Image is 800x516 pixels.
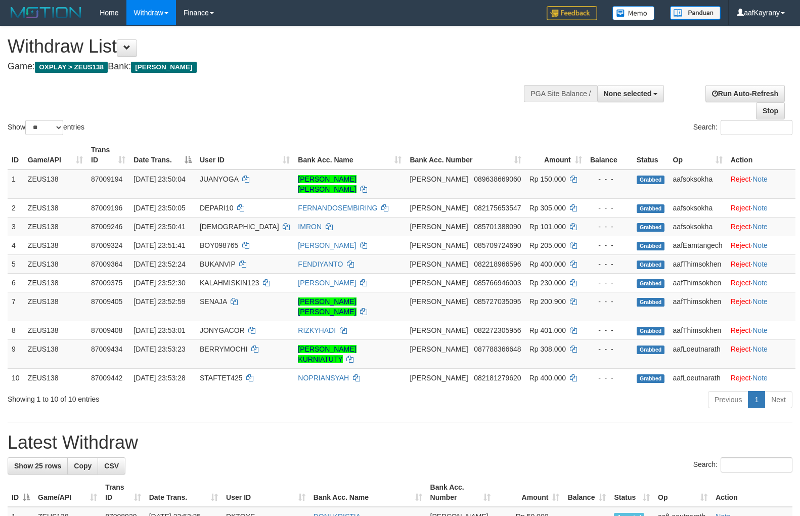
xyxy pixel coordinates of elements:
a: Reject [731,260,751,268]
td: ZEUS138 [24,339,87,368]
a: Note [752,241,768,249]
a: Note [752,345,768,353]
a: FERNANDOSEMBIRING [298,204,377,212]
span: 87009442 [91,374,122,382]
span: Copy 085766946003 to clipboard [474,279,521,287]
td: · [727,368,795,387]
a: Note [752,279,768,287]
span: 87009194 [91,175,122,183]
a: Note [752,260,768,268]
td: ZEUS138 [24,292,87,321]
span: 87009196 [91,204,122,212]
th: Op: activate to sort column ascending [669,141,727,169]
th: Action [727,141,795,169]
span: [PERSON_NAME] [410,223,468,231]
a: IMRON [298,223,322,231]
span: Copy 089638669060 to clipboard [474,175,521,183]
span: JUANYOGA [200,175,238,183]
input: Search: [721,120,792,135]
a: Note [752,374,768,382]
td: 10 [8,368,24,387]
h4: Game: Bank: [8,62,523,72]
span: [PERSON_NAME] [410,241,468,249]
a: Next [765,391,792,408]
span: Copy 087788366648 to clipboard [474,345,521,353]
span: Rp 308.000 [529,345,566,353]
input: Search: [721,457,792,472]
td: ZEUS138 [24,254,87,273]
span: [DATE] 23:52:30 [134,279,185,287]
span: Grabbed [637,374,665,383]
a: [PERSON_NAME] [298,241,356,249]
span: Grabbed [637,279,665,288]
a: Note [752,297,768,306]
th: Trans ID: activate to sort column ascending [101,478,145,507]
a: Stop [756,102,785,119]
span: Rp 200.900 [529,297,566,306]
span: BUKANVIP [200,260,236,268]
td: 2 [8,198,24,217]
a: Note [752,204,768,212]
div: - - - [590,174,629,184]
td: aafThimsokhen [669,321,727,339]
span: BOY098765 [200,241,238,249]
td: · [727,292,795,321]
td: aafThimsokhen [669,273,727,292]
th: ID [8,141,24,169]
td: aafThimsokhen [669,254,727,273]
td: 5 [8,254,24,273]
td: aafLoeutnarath [669,368,727,387]
td: 1 [8,169,24,199]
td: · [727,169,795,199]
th: User ID: activate to sort column ascending [196,141,294,169]
span: Grabbed [637,346,665,354]
span: [PERSON_NAME] [410,297,468,306]
button: None selected [597,85,664,102]
a: Run Auto-Refresh [705,85,785,102]
td: aafsoksokha [669,198,727,217]
span: [DATE] 23:53:01 [134,326,185,334]
td: ZEUS138 [24,273,87,292]
th: Balance [586,141,633,169]
span: DEPARI10 [200,204,234,212]
span: Grabbed [637,261,665,269]
span: Rp 400.000 [529,374,566,382]
td: aafThimsokhen [669,292,727,321]
td: ZEUS138 [24,198,87,217]
img: Feedback.jpg [547,6,597,20]
span: 87009324 [91,241,122,249]
span: 87009434 [91,345,122,353]
span: KALAHMISKIN123 [200,279,259,287]
th: Date Trans.: activate to sort column ascending [145,478,222,507]
a: Copy [67,457,98,475]
span: [PERSON_NAME] [410,175,468,183]
div: - - - [590,373,629,383]
span: [DATE] 23:50:05 [134,204,185,212]
span: Rp 305.000 [529,204,566,212]
span: [PERSON_NAME] [410,326,468,334]
span: 87009364 [91,260,122,268]
div: - - - [590,259,629,269]
td: ZEUS138 [24,236,87,254]
img: Button%20Memo.svg [612,6,655,20]
span: 87009375 [91,279,122,287]
th: User ID: activate to sort column ascending [222,478,309,507]
td: · [727,198,795,217]
th: Game/API: activate to sort column ascending [24,141,87,169]
span: SENAJA [200,297,227,306]
th: Status [633,141,669,169]
span: [DEMOGRAPHIC_DATA] [200,223,279,231]
div: - - - [590,278,629,288]
td: 7 [8,292,24,321]
a: Show 25 rows [8,457,68,475]
span: Grabbed [637,298,665,307]
a: Reject [731,223,751,231]
td: ZEUS138 [24,217,87,236]
th: ID: activate to sort column descending [8,478,34,507]
td: 9 [8,339,24,368]
span: Grabbed [637,327,665,335]
th: Date Trans.: activate to sort column descending [129,141,196,169]
div: - - - [590,222,629,232]
span: Rp 150.000 [529,175,566,183]
th: Bank Acc. Name: activate to sort column ascending [294,141,406,169]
